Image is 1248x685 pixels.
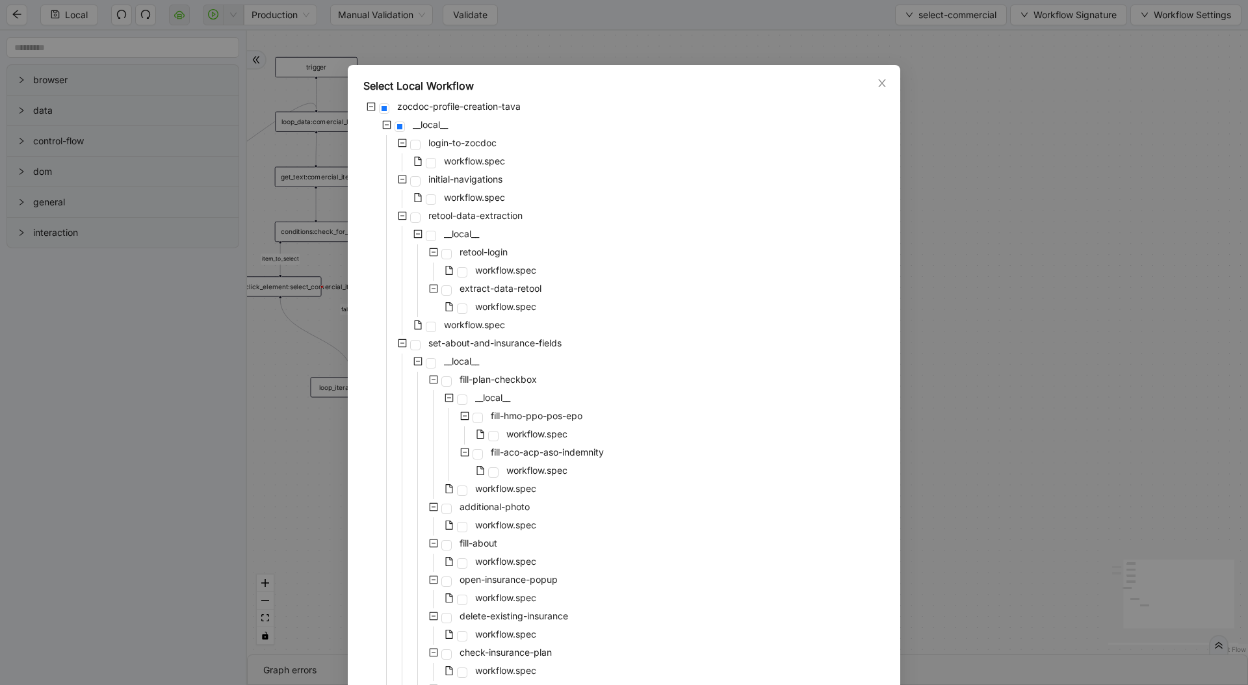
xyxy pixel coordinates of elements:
span: workflow.spec [475,265,536,276]
span: minus-square [429,648,438,657]
span: fill-aco-acp-aso-indemnity [491,446,604,458]
span: file [445,266,454,275]
span: workflow.spec [444,192,505,203]
span: retool-login [460,246,508,257]
span: fill-aco-acp-aso-indemnity [488,445,606,460]
span: minus-square [382,120,391,129]
span: __local__ [475,392,510,403]
span: minus-square [429,375,438,384]
span: workflow.spec [475,628,536,640]
span: workflow.spec [475,592,536,603]
span: minus-square [429,284,438,293]
span: login-to-zocdoc [428,137,497,148]
span: workflow.spec [506,465,567,476]
span: minus-square [398,138,407,148]
span: workflow.spec [475,301,536,312]
span: check-insurance-plan [460,647,552,658]
span: workflow.spec [475,665,536,676]
span: workflow.spec [473,263,539,278]
span: close [877,78,887,88]
span: workflow.spec [441,190,508,205]
span: __local__ [444,228,479,239]
span: file [445,593,454,602]
span: minus-square [429,539,438,548]
span: minus-square [460,411,469,420]
span: delete-existing-insurance [457,608,571,624]
span: file [445,630,454,639]
span: file [413,193,422,202]
span: workflow.spec [504,426,570,442]
span: workflow.spec [506,428,567,439]
span: file [445,557,454,566]
span: __local__ [444,355,479,367]
button: Close [875,76,889,90]
span: open-insurance-popup [460,574,558,585]
span: workflow.spec [475,519,536,530]
span: file [476,430,485,439]
span: open-insurance-popup [457,572,560,588]
span: workflow.spec [504,463,570,478]
span: zocdoc-profile-creation-tava [395,99,523,114]
span: workflow.spec [441,317,508,333]
span: workflow.spec [473,554,539,569]
span: minus-square [429,248,438,257]
span: minus-square [429,575,438,584]
span: extract-data-retool [457,281,544,296]
span: additional-photo [457,499,532,515]
span: file [476,466,485,475]
span: workflow.spec [475,556,536,567]
span: workflow.spec [473,590,539,606]
span: workflow.spec [444,155,505,166]
span: check-insurance-plan [457,645,554,660]
span: minus-square [398,175,407,184]
span: __local__ [473,390,513,406]
span: minus-square [413,229,422,239]
span: workflow.spec [473,663,539,679]
span: retool-data-extraction [426,208,525,224]
span: file [445,484,454,493]
span: minus-square [445,393,454,402]
span: delete-existing-insurance [460,610,568,621]
span: fill-about [460,537,497,549]
span: workflow.spec [441,153,508,169]
span: minus-square [429,502,438,511]
span: minus-square [398,211,407,220]
span: minus-square [460,448,469,457]
span: __local__ [441,226,482,242]
span: __local__ [413,119,448,130]
span: fill-hmo-ppo-pos-epo [488,408,585,424]
div: Select Local Workflow [363,78,885,94]
span: workflow.spec [444,319,505,330]
span: file [445,302,454,311]
span: __local__ [441,354,482,369]
span: minus-square [367,102,376,111]
span: workflow.spec [473,481,539,497]
span: retool-data-extraction [428,210,523,221]
span: __local__ [410,117,450,133]
span: set-about-and-insurance-fields [428,337,562,348]
span: initial-navigations [426,172,505,187]
span: workflow.spec [473,299,539,315]
span: login-to-zocdoc [426,135,499,151]
span: minus-square [429,612,438,621]
span: workflow.spec [473,627,539,642]
span: additional-photo [460,501,530,512]
span: extract-data-retool [460,283,541,294]
span: retool-login [457,244,510,260]
span: fill-plan-checkbox [460,374,537,385]
span: minus-square [398,339,407,348]
span: workflow.spec [475,483,536,494]
span: fill-hmo-ppo-pos-epo [491,410,582,421]
span: file [413,157,422,166]
span: fill-about [457,536,500,551]
span: initial-navigations [428,174,502,185]
span: workflow.spec [473,517,539,533]
span: set-about-and-insurance-fields [426,335,564,351]
span: zocdoc-profile-creation-tava [397,101,521,112]
span: fill-plan-checkbox [457,372,539,387]
span: file [445,521,454,530]
span: minus-square [413,357,422,366]
span: file [413,320,422,330]
span: file [445,666,454,675]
